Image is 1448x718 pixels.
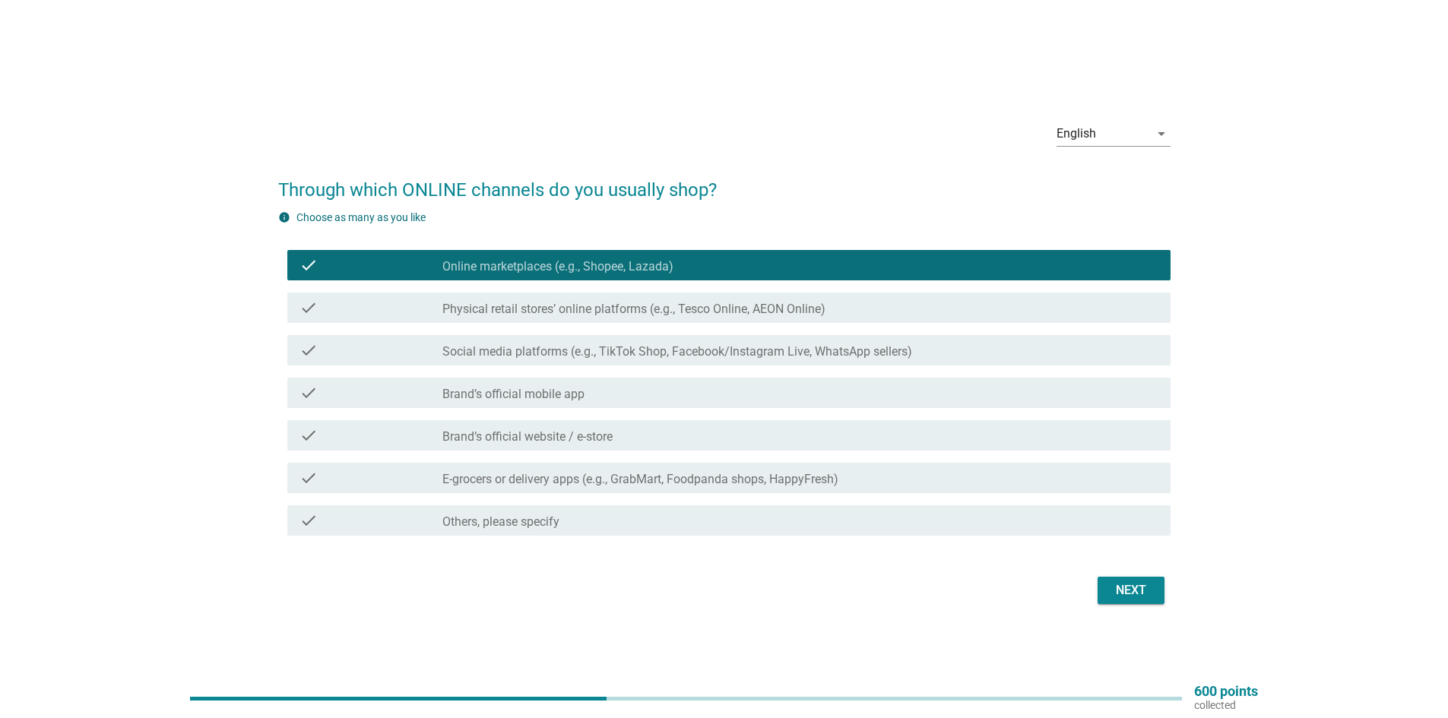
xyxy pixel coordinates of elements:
i: arrow_drop_down [1152,125,1171,143]
i: check [299,469,318,487]
div: English [1057,127,1096,141]
button: Next [1098,577,1164,604]
label: Brand’s official website / e-store [442,429,613,444]
i: check [299,256,318,274]
h2: Through which ONLINE channels do you usually shop? [278,161,1171,204]
label: Social media platforms (e.g., TikTok Shop, Facebook/Instagram Live, WhatsApp sellers) [442,344,912,359]
p: 600 points [1194,685,1258,698]
i: check [299,426,318,444]
i: check [299,384,318,402]
label: Physical retail stores’ online platforms (e.g., Tesco Online, AEON Online) [442,302,825,317]
label: E-grocers or delivery apps (e.g., GrabMart, Foodpanda shops, HappyFresh) [442,472,838,487]
i: info [278,211,290,223]
div: Next [1110,581,1152,599]
i: check [299,341,318,359]
p: collected [1194,698,1258,712]
label: Brand’s official mobile app [442,387,585,402]
i: check [299,511,318,530]
label: Choose as many as you like [296,211,426,223]
i: check [299,299,318,317]
label: Others, please specify [442,514,559,530]
label: Online marketplaces (e.g., Shopee, Lazada) [442,259,673,274]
